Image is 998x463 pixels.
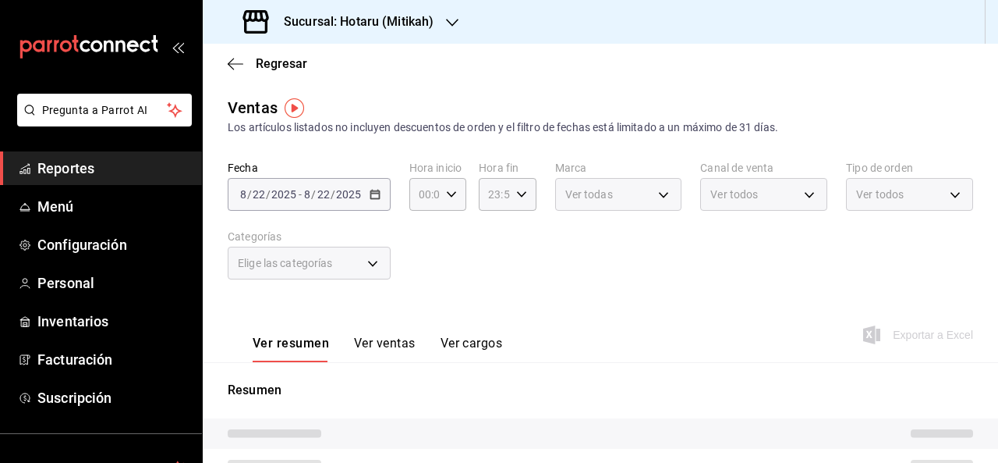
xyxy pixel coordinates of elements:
[37,272,189,294] span: Personal
[335,188,362,201] input: ----
[700,162,827,173] label: Canal de venta
[354,336,416,362] button: Ver ventas
[856,187,904,202] span: Ver todos
[228,381,973,400] p: Resumen
[409,162,466,173] label: Hora inicio
[441,336,503,362] button: Ver cargos
[37,234,189,255] span: Configuración
[710,187,758,202] span: Ver todos
[37,158,189,179] span: Reportes
[299,188,302,201] span: -
[479,162,536,173] label: Hora fin
[37,311,189,332] span: Inventarios
[252,188,266,201] input: --
[239,188,247,201] input: --
[37,387,189,408] span: Suscripción
[253,336,502,362] div: navigation tabs
[311,188,316,201] span: /
[271,12,434,31] h3: Sucursal: Hotaru (Mitikah)
[37,196,189,217] span: Menú
[228,119,973,136] div: Los artículos listados no incluyen descuentos de orden y el filtro de fechas está limitado a un m...
[228,231,391,242] label: Categorías
[317,188,331,201] input: --
[256,56,307,71] span: Regresar
[247,188,252,201] span: /
[253,336,329,362] button: Ver resumen
[271,188,297,201] input: ----
[11,113,192,130] a: Pregunta a Parrot AI
[37,349,189,370] span: Facturación
[228,162,391,173] label: Fecha
[228,96,278,119] div: Ventas
[846,162,973,173] label: Tipo de orden
[172,41,184,53] button: open_drawer_menu
[17,94,192,126] button: Pregunta a Parrot AI
[285,98,304,118] img: Tooltip marker
[331,188,335,201] span: /
[303,188,311,201] input: --
[238,255,333,271] span: Elige las categorías
[555,162,682,173] label: Marca
[565,187,613,202] span: Ver todas
[266,188,271,201] span: /
[228,56,307,71] button: Regresar
[42,102,168,119] span: Pregunta a Parrot AI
